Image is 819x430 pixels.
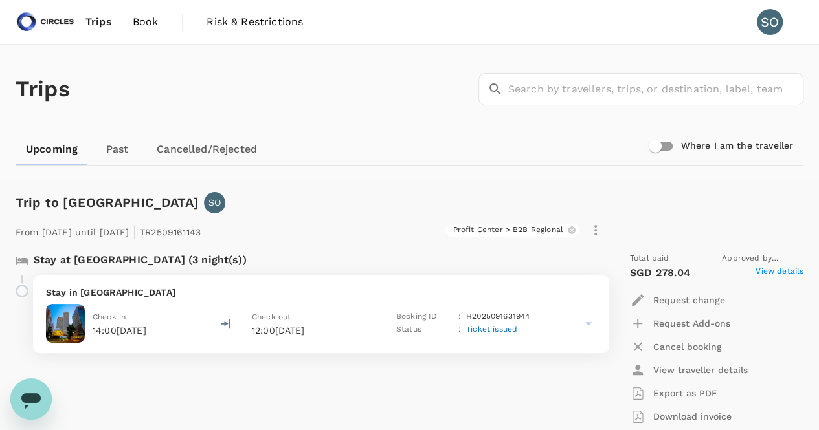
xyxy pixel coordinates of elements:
[630,288,725,312] button: Request change
[445,224,571,235] span: Profit Center > B2B Regional
[458,323,461,336] p: :
[93,312,126,321] span: Check in
[680,139,793,153] h6: Where I am the traveller
[630,382,717,405] button: Export as PDF
[252,312,291,321] span: Check out
[466,325,517,334] span: Ticket issued
[16,219,201,242] p: From [DATE] until [DATE] TR2509161143
[653,317,730,330] p: Request Add-ons
[46,304,85,343] img: Wyndham Jakarta
[133,222,137,241] span: |
[16,45,70,134] h1: Trips
[653,294,725,306] p: Request change
[466,310,530,323] p: H2025091631944
[10,378,52,420] iframe: Button to launch messaging window
[252,324,375,337] p: 12:00[DATE]
[508,73,803,105] input: Search by travellers, trips, or destination, label, team
[207,14,303,30] span: Risk & Restrictions
[630,265,691,281] p: SGD 278.04
[653,363,748,376] p: View traveller details
[653,387,717,400] p: Export as PDF
[458,310,461,323] p: :
[396,310,453,323] p: Booking ID
[630,358,748,382] button: View traveller details
[16,192,199,213] h6: Trip to [GEOGRAPHIC_DATA]
[630,312,730,335] button: Request Add-ons
[133,14,159,30] span: Book
[93,324,146,337] p: 14:00[DATE]
[16,134,88,165] a: Upcoming
[630,405,732,428] button: Download invoice
[630,252,669,265] span: Total paid
[653,410,732,423] p: Download invoice
[146,134,267,165] a: Cancelled/Rejected
[756,265,803,281] span: View details
[630,335,722,358] button: Cancel booking
[208,196,221,209] p: SO
[757,9,783,35] div: SO
[722,252,803,265] span: Approved by
[653,340,722,353] p: Cancel booking
[16,8,75,36] img: Circles
[396,323,453,336] p: Status
[445,224,579,237] div: Profit Center > B2B Regional
[34,252,247,268] p: Stay at [GEOGRAPHIC_DATA] (3 night(s))
[46,286,596,299] p: Stay in [GEOGRAPHIC_DATA]
[88,134,146,165] a: Past
[85,14,112,30] span: Trips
